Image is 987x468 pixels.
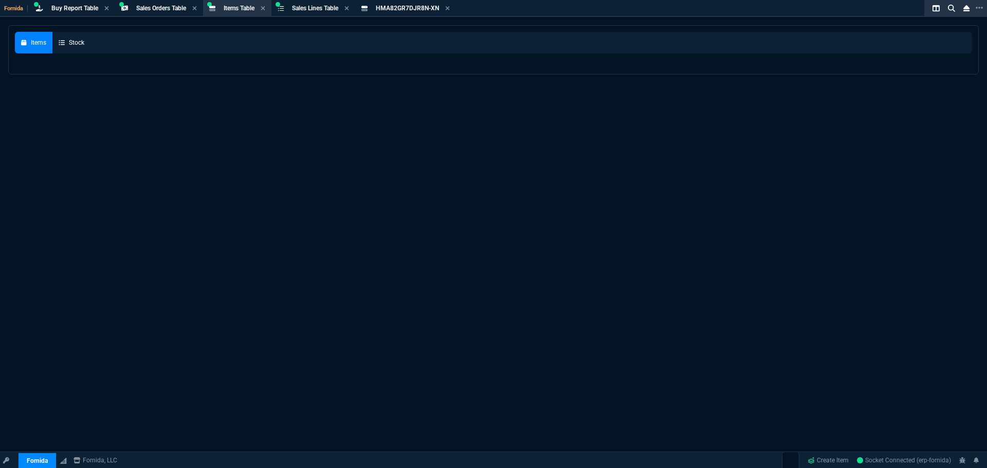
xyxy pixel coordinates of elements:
a: msbcCompanyName [70,456,120,465]
nx-icon: Open New Tab [976,3,983,13]
span: Sales Orders Table [136,5,186,12]
nx-icon: Close Tab [261,5,265,13]
a: Stock [52,32,90,53]
span: Items Table [224,5,254,12]
span: HMA82GR7DJR8N-XN [376,5,439,12]
nx-icon: Close Tab [445,5,450,13]
nx-icon: Close Tab [104,5,109,13]
nx-icon: Close Workbench [959,2,974,14]
nx-icon: Close Tab [192,5,197,13]
nx-icon: Split Panels [928,2,944,14]
span: Fornida [4,5,28,12]
span: Sales Lines Table [292,5,338,12]
nx-icon: Search [944,2,959,14]
a: jB5LBnibaN-v2zYHAAAb [857,456,951,465]
a: Items [15,32,52,53]
span: Buy Report Table [51,5,98,12]
span: Socket Connected (erp-fornida) [857,457,951,464]
a: Create Item [803,453,853,468]
nx-icon: Close Tab [344,5,349,13]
